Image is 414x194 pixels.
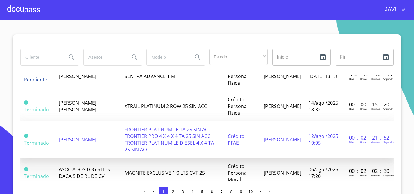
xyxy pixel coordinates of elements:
[190,50,205,64] button: Search
[191,189,193,194] span: 4
[125,73,175,80] span: SENTRA ADVANCE T M
[24,100,28,105] span: Terminado
[264,103,301,110] span: [PERSON_NAME]
[21,49,62,65] input: search
[383,140,395,144] p: Segundos
[127,50,142,64] button: Search
[59,136,96,143] span: [PERSON_NAME]
[228,66,247,86] span: Crédito Persona Física
[125,169,205,176] span: MAGNITE EXCLUSIVE 1 0 LTS CVT 25
[24,106,49,113] span: Terminado
[125,126,214,153] span: FRONTIER PLATINUM LE TA 25 SIN ACC FRONTIER PRO 4 X 4 X 4 TA 25 SIN ACC FRONTIER PLATINUM LE DIES...
[380,5,407,15] button: account of current user
[64,50,79,64] button: Search
[59,166,110,179] span: ASOCIADOS LOGISTICS DACA S DE RL DE CV
[211,189,213,194] span: 6
[228,96,247,116] span: Crédito Persona Física
[264,169,301,176] span: [PERSON_NAME]
[309,100,338,113] span: 14/ago./2025 18:32
[309,166,338,179] span: 06/ago./2025 17:20
[371,107,380,110] p: Minutos
[24,173,49,179] span: Terminado
[209,49,268,65] div: ​
[360,107,367,110] p: Horas
[264,73,301,80] span: [PERSON_NAME]
[24,134,28,138] span: Terminado
[383,77,395,81] p: Segundos
[371,174,380,177] p: Minutos
[371,77,380,81] p: Minutos
[172,189,174,194] span: 2
[24,140,49,146] span: Terminado
[24,76,47,83] span: Pendiente
[380,5,399,15] span: JAVI
[349,140,354,144] p: Dias
[228,163,247,183] span: Crédito Persona Moral
[383,107,395,110] p: Segundos
[59,73,96,80] span: [PERSON_NAME]
[360,174,367,177] p: Horas
[349,168,390,174] p: 00 : 02 : 02 : 30
[162,189,164,194] span: 1
[383,174,395,177] p: Segundos
[349,174,354,177] p: Dias
[349,107,354,110] p: Dias
[371,140,380,144] p: Minutos
[220,189,222,194] span: 7
[182,189,184,194] span: 3
[349,134,390,141] p: 00 : 02 : 21 : 52
[360,140,367,144] p: Horas
[349,77,354,81] p: Dias
[240,189,242,194] span: 9
[84,49,125,65] input: search
[125,103,207,110] span: XTRAIL PLATINUM 2 ROW 25 SIN ACC
[309,73,337,80] span: [DATE] 13:13
[230,189,232,194] span: 8
[360,77,367,81] p: Horas
[201,189,203,194] span: 5
[309,133,338,146] span: 12/ago./2025 10:05
[249,189,253,194] span: 10
[228,133,245,146] span: Crédito PFAE
[59,100,96,113] span: [PERSON_NAME] [PERSON_NAME]
[349,101,390,108] p: 00 : 00 : 15 : 20
[24,167,28,171] span: Terminado
[264,136,301,143] span: [PERSON_NAME]
[147,49,188,65] input: search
